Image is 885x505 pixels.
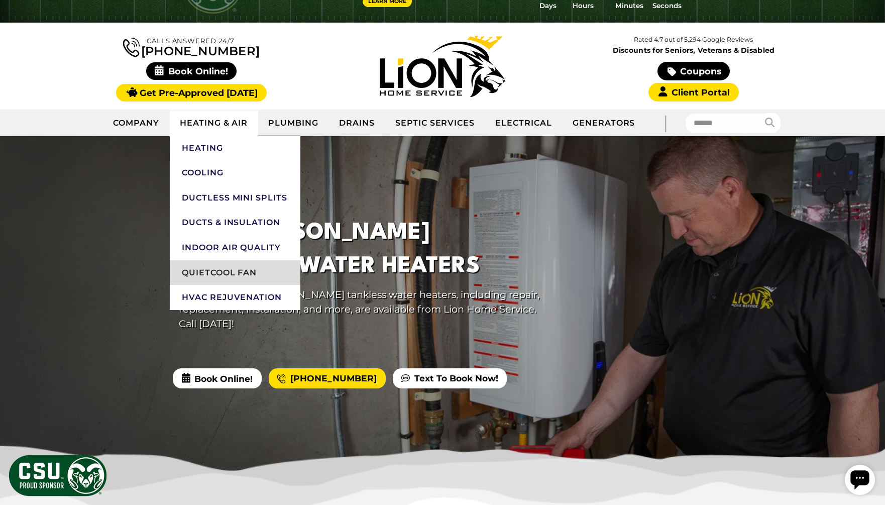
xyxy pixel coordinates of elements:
a: Plumbing [258,111,329,136]
a: QuietCool Fan [170,260,300,285]
img: CSU Sponsor Badge [8,454,108,497]
a: HVAC Rejuvenation [170,285,300,310]
a: Electrical [485,111,563,136]
div: | [645,110,685,136]
span: Days [539,1,557,11]
a: Get Pre-Approved [DATE] [116,84,266,102]
img: Lion Home Service [380,36,505,97]
a: [PHONE_NUMBER] [269,368,385,388]
span: Hours [573,1,594,11]
p: Rated 4.7 out of 5,294 Google Reviews [568,34,819,45]
div: Open chat widget [4,4,34,34]
p: Services for Fort [PERSON_NAME] tankless water heaters, including repair, replacement, installati... [179,287,544,331]
a: Heating [170,136,300,161]
span: Book Online! [146,62,237,80]
span: Minutes [615,1,643,11]
a: Generators [563,111,645,136]
a: Text To Book Now! [393,368,507,388]
a: Indoor Air Quality [170,235,300,260]
span: Book Online! [173,368,261,388]
a: Coupons [657,62,730,80]
a: Drains [329,111,385,136]
a: Septic Services [385,111,485,136]
span: Discounts for Seniors, Veterans & Disabled [570,47,817,54]
a: Ducts & Insulation [170,210,300,235]
h1: Fort [PERSON_NAME] Tankless Water Heaters [179,216,544,283]
a: Client Portal [648,83,739,102]
a: Heating & Air [170,111,258,136]
a: Cooling [170,160,300,185]
span: Seconds [652,1,682,11]
a: Ductless Mini Splits [170,185,300,211]
a: Company [103,111,170,136]
a: [PHONE_NUMBER] [123,36,260,57]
